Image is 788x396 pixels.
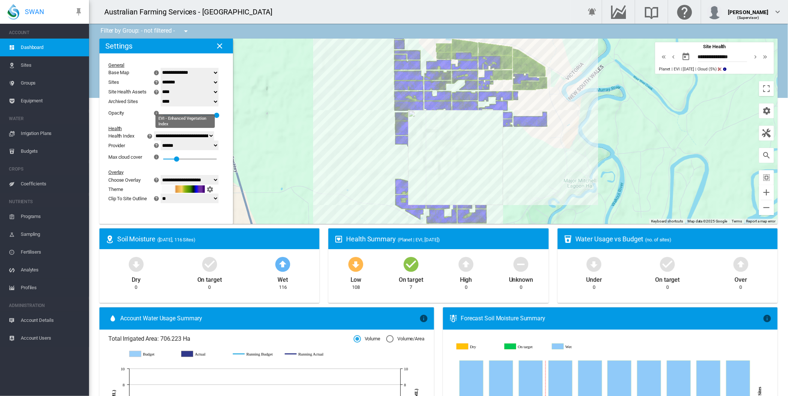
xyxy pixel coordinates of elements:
[759,81,774,96] button: Toggle fullscreen view
[108,89,147,95] div: Site Health Assets
[703,44,726,49] span: Site Health
[669,52,678,61] button: icon-chevron-left
[679,49,693,64] button: md-calendar
[399,273,423,284] div: On target
[132,273,141,284] div: Dry
[279,284,287,291] div: 116
[205,185,215,194] button: icon-cog
[512,255,530,273] md-icon: icon-minus-circle
[215,42,224,50] md-icon: icon-close
[352,284,360,291] div: 108
[152,78,161,87] md-icon: icon-help-circle
[419,314,428,323] md-icon: icon-information
[732,219,742,223] a: Terms
[759,103,774,118] button: icon-cog
[643,7,660,16] md-icon: Search the knowledge base
[759,148,774,163] button: icon-magnify
[398,237,440,242] span: (Planet | EVI, [DATE])
[410,284,412,291] div: 7
[151,141,162,150] button: icon-help-circle
[645,237,672,242] span: (no. of sites)
[105,42,132,50] h2: Settings
[108,177,141,183] div: Choose Overlay
[585,255,603,273] md-icon: icon-arrow-down-bold-circle
[135,284,137,291] div: 0
[739,284,742,291] div: 0
[21,125,83,142] span: Irrigation Plans
[687,219,727,223] span: Map data ©2025 Google
[117,234,313,244] div: Soil Moisture
[351,273,362,284] div: Low
[201,255,219,273] md-icon: icon-checkbox-marked-circle
[460,273,472,284] div: High
[666,284,669,291] div: 0
[610,7,627,16] md-icon: Go to the Data Hub
[153,152,162,161] md-icon: icon-information
[735,273,747,284] div: Over
[21,74,83,92] span: Groups
[197,273,222,284] div: On target
[9,27,83,39] span: ACCOUNT
[752,52,760,61] md-icon: icon-chevron-right
[152,88,161,96] md-icon: icon-help-circle
[151,175,162,184] button: icon-help-circle
[233,351,278,357] g: Running Budget
[21,243,83,261] span: Fertilisers
[21,225,83,243] span: Sampling
[108,143,125,148] div: Provider
[465,284,467,291] div: 0
[21,142,83,160] span: Budgets
[104,7,279,17] div: Australian Farming Services - [GEOGRAPHIC_DATA]
[120,314,419,323] span: Account Water Usage Summary
[461,314,763,323] div: Forecast Soil Moisture Summary
[108,314,117,323] md-icon: icon-water
[9,300,83,311] span: ADMINISTRATION
[354,336,380,343] md-radio-button: Volume
[707,4,722,19] img: profile.jpg
[7,4,19,20] img: SWAN-Landscape-Logo-Colour-drop.png
[21,261,83,279] span: Analytes
[593,284,595,291] div: 0
[157,237,196,242] span: ([DATE], 116 Sites)
[457,255,475,273] md-icon: icon-arrow-up-bold-circle
[21,39,83,56] span: Dashboard
[129,351,174,357] g: Budget
[669,52,677,61] md-icon: icon-chevron-left
[660,52,668,61] md-icon: icon-chevron-double-left
[659,255,676,273] md-icon: icon-checkbox-marked-circle
[404,383,406,387] tspan: 8
[108,187,162,192] div: Theme
[762,173,771,182] md-icon: icon-select-all
[732,255,750,273] md-icon: icon-arrow-up-bold-circle
[178,24,193,39] button: icon-menu-down
[105,235,114,244] md-icon: icon-map-marker-radius
[127,255,145,273] md-icon: icon-arrow-down-bold-circle
[659,52,669,61] button: icon-chevron-double-left
[334,235,343,244] md-icon: icon-heart-box-outline
[108,169,215,175] div: Overlay
[759,200,774,215] button: Zoom out
[659,67,717,72] span: Planet | EVI | [DATE] | Cloud (5%)
[153,68,162,77] md-icon: icon-information
[95,24,196,39] div: Filter by Group: - not filtered -
[145,132,154,141] md-icon: icon-help-circle
[21,92,83,110] span: Equipment
[676,7,693,16] md-icon: Click here for help
[21,311,83,329] span: Account Details
[9,196,83,208] span: NUTRIENTS
[762,106,771,115] md-icon: icon-cog
[717,66,722,72] md-icon: icon-content-cut
[21,56,83,74] span: Sites
[759,185,774,200] button: Zoom in
[21,329,83,347] span: Account Users
[728,6,769,13] div: [PERSON_NAME]
[553,343,595,350] g: Wet
[588,7,597,16] md-icon: icon-bell-ring
[520,284,522,291] div: 0
[21,279,83,297] span: Profiles
[74,7,83,16] md-icon: icon-pin
[457,343,499,350] g: Dry
[651,219,683,224] button: Keyboard shortcuts
[108,99,162,104] div: Archived Sites
[108,110,124,116] div: Opacity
